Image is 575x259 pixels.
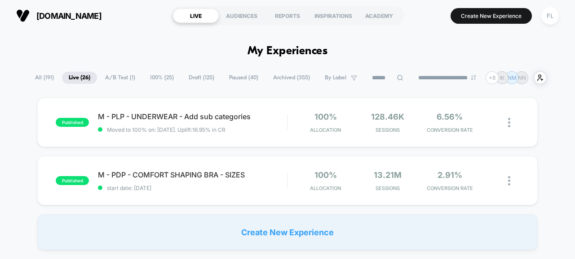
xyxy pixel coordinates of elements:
span: [DOMAIN_NAME] [36,11,102,21]
div: ACADEMY [356,9,402,23]
button: Create New Experience [451,8,532,24]
span: Allocation [310,127,341,133]
p: NM [508,74,517,81]
span: published [56,118,89,127]
div: FL [541,7,559,25]
div: INSPIRATIONS [310,9,356,23]
span: 13.21M [374,170,402,180]
div: REPORTS [265,9,310,23]
span: Sessions [359,185,416,191]
span: Moved to 100% on: [DATE] . Uplift: 16.95% in CR [107,126,226,133]
span: 100% [314,170,337,180]
span: Sessions [359,127,416,133]
img: close [508,176,510,186]
span: start date: [DATE] [98,185,287,191]
span: Paused ( 40 ) [222,72,265,84]
button: FL [539,7,562,25]
span: 6.56% [437,112,463,121]
div: LIVE [173,9,219,23]
span: 100% ( 25 ) [143,72,181,84]
span: CONVERSION RATE [421,127,478,133]
span: M - PDP - COMFORT SHAPING BRA - SIZES [98,170,287,179]
button: [DOMAIN_NAME] [13,9,104,23]
img: end [471,75,476,80]
div: + 8 [486,71,499,84]
span: Allocation [310,185,341,191]
span: 128.46k [371,112,404,121]
p: IK [500,74,504,81]
span: published [56,176,89,185]
span: CONVERSION RATE [421,185,478,191]
img: Visually logo [16,9,30,22]
span: A/B Test ( 1 ) [98,72,142,84]
div: Create New Experience [37,214,538,250]
span: By Label [325,74,346,81]
h1: My Experiences [248,45,328,58]
span: M - PLP - UNDERWEAR - Add sub categories [98,112,287,121]
span: 2.91% [438,170,462,180]
span: All ( 191 ) [28,72,61,84]
div: AUDIENCES [219,9,265,23]
span: Live ( 26 ) [62,72,97,84]
p: NN [518,74,526,81]
span: 100% [314,112,337,121]
span: Draft ( 125 ) [182,72,221,84]
span: Archived ( 355 ) [266,72,317,84]
img: close [508,118,510,127]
